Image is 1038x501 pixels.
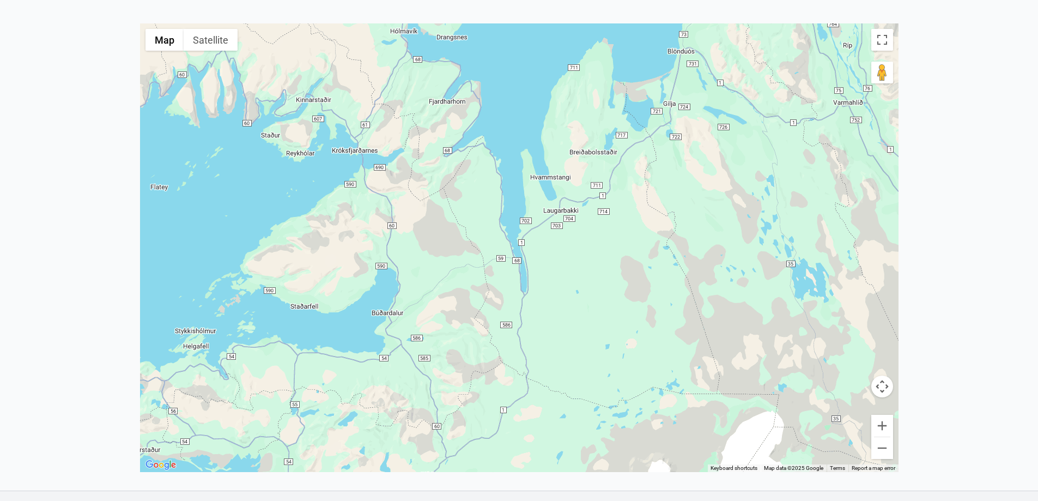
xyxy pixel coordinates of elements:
[871,62,893,83] button: Drag Pegman onto the map to open Street View
[143,458,179,472] img: Google
[871,437,893,459] button: Zoom out
[764,465,823,471] span: Map data ©2025 Google
[871,415,893,437] button: Zoom in
[871,376,893,397] button: Map camera controls
[711,464,757,472] button: Keyboard shortcuts
[145,29,184,51] button: Show street map
[143,458,179,472] a: Open this area in Google Maps (opens a new window)
[871,29,893,51] button: Toggle fullscreen view
[184,29,238,51] button: Show satellite imagery
[830,465,845,471] a: Terms
[852,465,895,471] a: Report a map error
